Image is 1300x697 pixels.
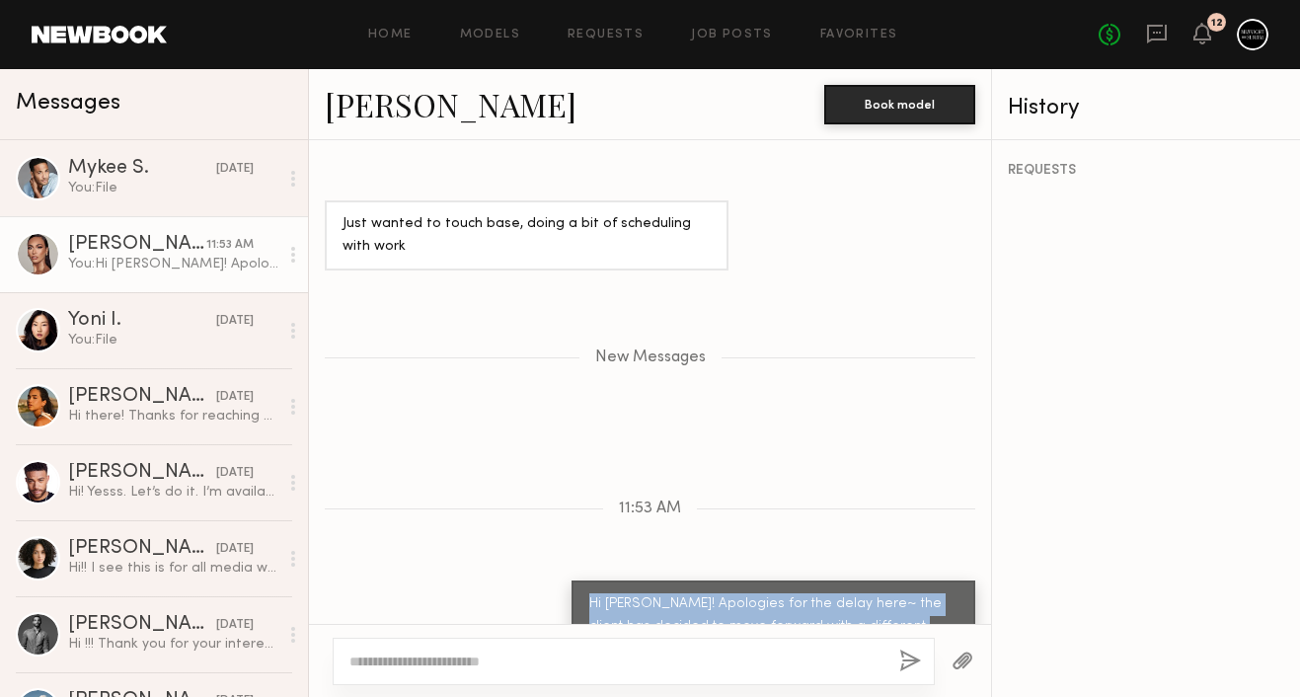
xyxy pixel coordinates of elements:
[368,29,413,41] a: Home
[68,255,278,273] div: You: Hi [PERSON_NAME]! Apologies for the delay here~ the client has decided to move forward with ...
[68,615,216,635] div: [PERSON_NAME]
[68,331,278,349] div: You: File
[68,179,278,197] div: You: File
[68,539,216,559] div: [PERSON_NAME]
[460,29,520,41] a: Models
[343,213,711,259] div: Just wanted to touch base, doing a bit of scheduling with work
[68,635,278,654] div: Hi !!! Thank you for your interest! I am currently booked out until the end of October, I’ve reac...
[1211,18,1223,29] div: 12
[216,312,254,331] div: [DATE]
[216,616,254,635] div: [DATE]
[1008,97,1284,119] div: History
[824,95,975,112] a: Book model
[595,349,706,366] span: New Messages
[68,483,278,502] div: Hi! Yesss. Let’s do it. I’m available.
[824,85,975,124] button: Book model
[16,92,120,115] span: Messages
[216,540,254,559] div: [DATE]
[216,388,254,407] div: [DATE]
[568,29,644,41] a: Requests
[216,160,254,179] div: [DATE]
[619,501,681,517] span: 11:53 AM
[216,464,254,483] div: [DATE]
[68,559,278,578] div: Hi!! I see this is for all media worldwide in perpetuity. Is this the intended usage for this adv...
[68,159,216,179] div: Mykee S.
[68,407,278,426] div: Hi there! Thanks for reaching out, I could possibly make [DATE] work, but [DATE] is actually bett...
[1008,164,1284,178] div: REQUESTS
[691,29,773,41] a: Job Posts
[325,83,576,125] a: [PERSON_NAME]
[68,387,216,407] div: [PERSON_NAME]
[68,463,216,483] div: [PERSON_NAME]
[68,235,206,255] div: [PERSON_NAME]
[68,311,216,331] div: Yoni I.
[206,236,254,255] div: 11:53 AM
[820,29,898,41] a: Favorites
